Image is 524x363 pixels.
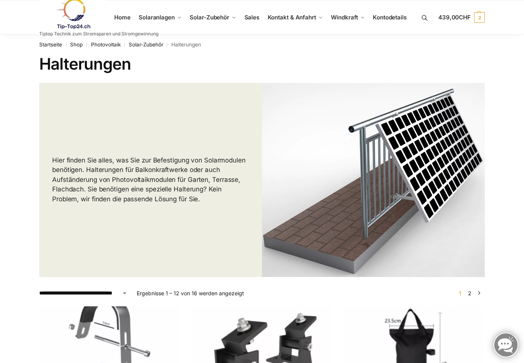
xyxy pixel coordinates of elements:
[331,14,358,21] span: Windkraft
[466,290,473,296] a: Seite 2
[438,6,485,29] a: 439,00CHF 2
[52,156,249,204] p: Hier finden Sie alles, was Sie zur Befestigung von Solarmodulen benötigen. Halterungen für Balkon...
[457,290,463,296] span: Seite 1
[121,42,129,48] span: /
[136,0,185,35] a: Solaranlagen
[39,35,485,54] nav: Breadcrumb
[39,289,128,297] select: Shop-Reihenfolge
[139,14,175,21] span: Solaranlagen
[190,14,229,21] span: Solar-Zubehör
[241,0,262,35] a: Sales
[39,41,62,48] a: Startseite
[137,289,244,297] p: Ergebnisse 1 – 12 von 16 werden angezeigt
[373,14,407,21] span: Kontodetails
[39,32,158,36] p: Tiptop Technik zum Stromsparen und Stromgewinnung
[244,14,260,21] span: Sales
[83,42,91,48] span: /
[262,83,485,277] img: Halterungen
[264,0,326,35] a: Kontakt & Anfahrt
[438,14,471,21] span: 439,00
[187,0,239,35] a: Solar-Zubehör
[163,42,171,48] span: /
[39,54,485,73] h1: Halterungen
[62,42,70,48] span: /
[454,289,485,297] nav: Produkt-Seitennummerierung
[474,12,485,23] span: 2
[129,41,163,48] a: Solar-Zubehör
[70,41,83,48] a: Shop
[268,14,316,21] span: Kontakt & Anfahrt
[91,41,121,48] a: Photovoltaik
[476,289,482,297] a: →
[459,14,471,21] span: CHF
[370,0,410,35] a: Kontodetails
[328,0,368,35] a: Windkraft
